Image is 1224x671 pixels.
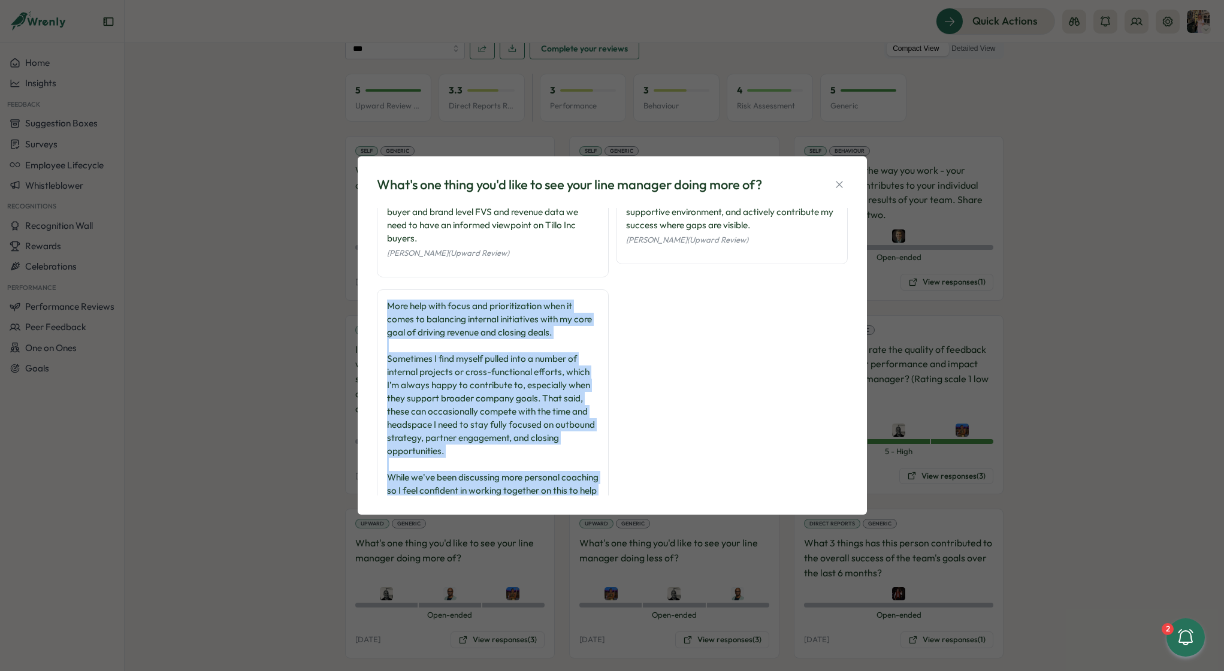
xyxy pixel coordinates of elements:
div: What's one thing you'd like to see your line manager doing more of? [377,176,762,194]
div: Continue to invest in my growth, and create a supportive environment, and actively contribute my ... [626,192,838,232]
span: [PERSON_NAME] (Upward Review) [626,235,748,244]
div: More help with focus and prioritization when it comes to balancing internal initiatives with my c... [387,300,599,537]
div: 2 [1162,623,1174,635]
button: 2 [1166,618,1205,657]
span: [PERSON_NAME] (Upward Review) [387,248,509,258]
div: Continuing to be a pit bull for us on gaining access to buyer and brand level FVS and revenue dat... [387,192,599,245]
